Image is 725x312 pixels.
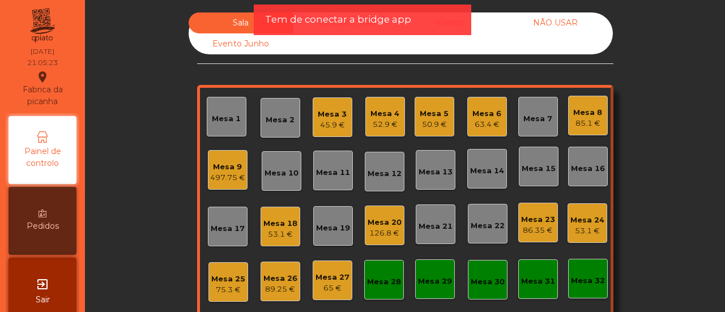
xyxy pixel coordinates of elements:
[212,113,241,125] div: Mesa 1
[316,167,350,178] div: Mesa 11
[573,118,602,129] div: 85.1 €
[521,214,555,225] div: Mesa 23
[27,220,59,232] span: Pedidos
[420,108,449,119] div: Mesa 5
[571,163,605,174] div: Mesa 16
[471,220,505,232] div: Mesa 22
[211,284,245,296] div: 75.3 €
[27,58,58,68] div: 21:05:23
[370,108,399,119] div: Mesa 4
[36,294,50,306] span: Sair
[470,165,504,177] div: Mesa 14
[318,119,347,131] div: 45.9 €
[189,12,293,33] div: Sala
[263,218,297,229] div: Mesa 18
[570,225,604,237] div: 53.1 €
[315,272,349,283] div: Mesa 27
[318,109,347,120] div: Mesa 3
[211,273,245,285] div: Mesa 25
[316,223,350,234] div: Mesa 19
[189,33,293,54] div: Evento Junho
[11,146,74,169] span: Painel de controlo
[523,113,552,125] div: Mesa 7
[571,275,605,287] div: Mesa 32
[420,119,449,130] div: 50.9 €
[36,277,49,291] i: exit_to_app
[521,225,555,236] div: 86.35 €
[9,70,76,108] div: Fabrica da picanha
[522,163,556,174] div: Mesa 15
[36,70,49,84] i: location_on
[28,6,56,45] img: qpiato
[419,166,453,178] div: Mesa 13
[471,276,505,288] div: Mesa 30
[418,276,452,287] div: Mesa 29
[573,107,602,118] div: Mesa 8
[211,223,245,234] div: Mesa 17
[419,221,453,232] div: Mesa 21
[263,229,297,240] div: 53.1 €
[367,276,401,288] div: Mesa 28
[368,228,402,239] div: 126.8 €
[472,119,501,130] div: 63.4 €
[368,217,402,228] div: Mesa 20
[503,12,608,33] div: NÃO USAR
[521,276,555,287] div: Mesa 31
[265,168,298,179] div: Mesa 10
[315,283,349,294] div: 65 €
[370,119,399,130] div: 52.9 €
[266,114,295,126] div: Mesa 2
[368,168,402,179] div: Mesa 12
[472,108,501,119] div: Mesa 6
[263,284,297,295] div: 89.25 €
[31,46,54,57] div: [DATE]
[263,273,297,284] div: Mesa 26
[210,161,245,173] div: Mesa 9
[265,12,411,27] span: Tem de conectar a bridge app
[210,172,245,183] div: 497.75 €
[570,215,604,226] div: Mesa 24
